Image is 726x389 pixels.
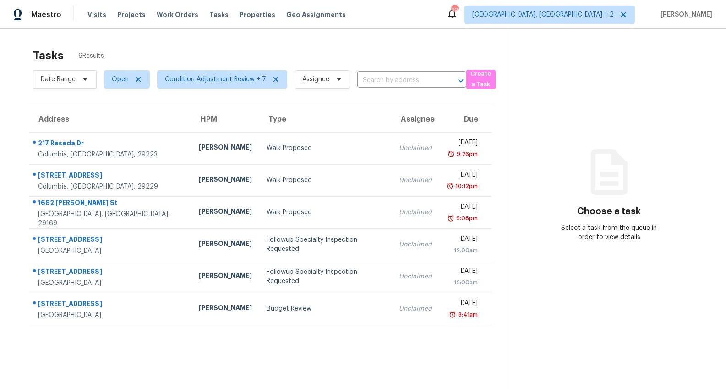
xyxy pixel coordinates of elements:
[259,106,392,132] th: Type
[447,246,478,255] div: 12:00am
[447,267,478,278] div: [DATE]
[29,106,191,132] th: Address
[446,182,453,191] img: Overdue Alarm Icon
[112,75,129,84] span: Open
[87,10,106,19] span: Visits
[240,10,275,19] span: Properties
[41,75,76,84] span: Date Range
[449,310,456,319] img: Overdue Alarm Icon
[31,10,61,19] span: Maestro
[267,176,384,185] div: Walk Proposed
[267,304,384,313] div: Budget Review
[399,240,432,249] div: Unclaimed
[38,311,184,320] div: [GEOGRAPHIC_DATA]
[199,175,252,186] div: [PERSON_NAME]
[472,10,614,19] span: [GEOGRAPHIC_DATA], [GEOGRAPHIC_DATA] + 2
[447,278,478,287] div: 12:00am
[38,278,184,288] div: [GEOGRAPHIC_DATA]
[447,202,478,214] div: [DATE]
[357,73,441,88] input: Search by address
[209,11,229,18] span: Tasks
[392,106,439,132] th: Assignee
[267,235,384,254] div: Followup Specialty Inspection Requested
[199,207,252,218] div: [PERSON_NAME]
[399,304,432,313] div: Unclaimed
[447,138,478,150] div: [DATE]
[199,239,252,250] div: [PERSON_NAME]
[286,10,346,19] span: Geo Assignments
[302,75,329,84] span: Assignee
[38,171,184,182] div: [STREET_ADDRESS]
[447,299,478,310] div: [DATE]
[78,51,104,61] span: 6 Results
[456,310,478,319] div: 8:41am
[38,299,184,311] div: [STREET_ADDRESS]
[267,267,384,286] div: Followup Specialty Inspection Requested
[38,235,184,246] div: [STREET_ADDRESS]
[165,75,266,84] span: Condition Adjustment Review + 7
[455,150,478,159] div: 9:26pm
[399,144,432,153] div: Unclaimed
[399,272,432,281] div: Unclaimed
[38,139,184,150] div: 217 Reseda Dr
[199,303,252,315] div: [PERSON_NAME]
[577,207,641,216] h3: Choose a task
[199,271,252,283] div: [PERSON_NAME]
[38,210,184,228] div: [GEOGRAPHIC_DATA], [GEOGRAPHIC_DATA], 29169
[38,246,184,256] div: [GEOGRAPHIC_DATA]
[157,10,198,19] span: Work Orders
[454,214,478,223] div: 9:08pm
[199,143,252,154] div: [PERSON_NAME]
[267,144,384,153] div: Walk Proposed
[466,70,496,89] button: Create a Task
[447,214,454,223] img: Overdue Alarm Icon
[399,208,432,217] div: Unclaimed
[448,150,455,159] img: Overdue Alarm Icon
[38,198,184,210] div: 1682 [PERSON_NAME] St
[451,6,458,15] div: 39
[558,223,660,242] div: Select a task from the queue in order to view details
[471,69,491,90] span: Create a Task
[38,267,184,278] div: [STREET_ADDRESS]
[447,170,478,182] div: [DATE]
[399,176,432,185] div: Unclaimed
[191,106,259,132] th: HPM
[33,51,64,60] h2: Tasks
[657,10,712,19] span: [PERSON_NAME]
[439,106,492,132] th: Due
[454,74,467,87] button: Open
[38,182,184,191] div: Columbia, [GEOGRAPHIC_DATA], 29229
[117,10,146,19] span: Projects
[447,234,478,246] div: [DATE]
[453,182,478,191] div: 10:12pm
[38,150,184,159] div: Columbia, [GEOGRAPHIC_DATA], 29223
[267,208,384,217] div: Walk Proposed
